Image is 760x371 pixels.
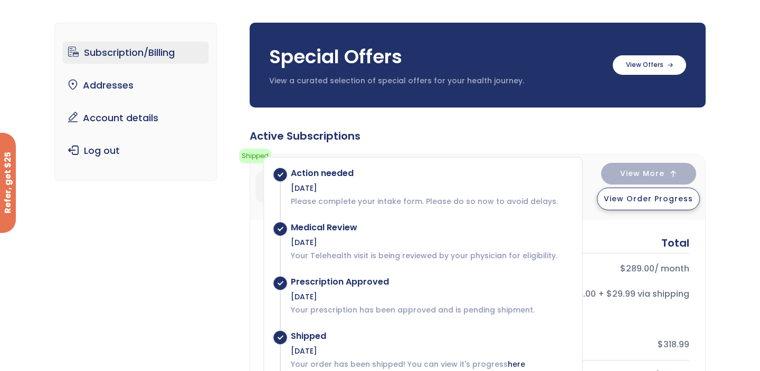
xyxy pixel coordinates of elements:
[620,262,626,275] span: $
[291,222,571,233] div: Medical Review
[604,193,693,204] span: View Order Progress
[486,261,689,276] div: / month
[291,346,571,356] div: [DATE]
[54,23,217,181] nav: Account pages
[63,74,209,96] a: Addresses
[597,188,700,210] button: View Order Progress
[486,337,689,352] div: $318.99
[291,277,571,287] div: Prescription Approved
[250,129,706,143] div: Active Subscriptions
[269,76,602,86] p: View a curated selection of special offers for your health journey.
[291,168,571,179] div: Action needed
[601,163,696,184] button: View More
[661,236,689,250] div: Total
[291,331,571,341] div: Shipped
[239,149,271,163] span: Shipped
[63,140,209,162] a: Log out
[508,359,525,369] a: here
[63,42,209,64] a: Subscription/Billing
[291,250,571,261] p: Your Telehealth visit is being reviewed by your physician for eligibility.
[291,305,571,315] p: Your prescription has been approved and is pending shipment.
[63,107,209,129] a: Account details
[486,287,689,301] div: $289.00 + $29.99 via shipping
[291,291,571,302] div: [DATE]
[291,237,571,248] div: [DATE]
[291,196,571,207] p: Please complete your intake form. Please do so now to avoid delays.
[269,44,602,70] h3: Special Offers
[291,359,571,369] p: Your order has been shipped! You can view it's progress
[291,183,571,193] div: [DATE]
[620,262,654,275] bdi: 289.00
[620,170,664,177] span: View More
